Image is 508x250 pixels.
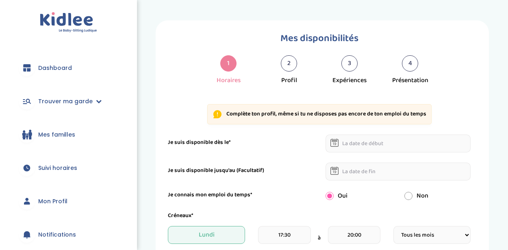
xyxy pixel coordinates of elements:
[332,76,367,85] div: Expériences
[398,191,477,201] div: Non
[281,76,297,85] div: Profil
[220,55,237,72] div: 1
[12,153,125,183] a: Suivi horaires
[341,55,358,72] div: 3
[217,76,241,85] div: Horaires
[168,138,231,147] label: Je suis disponible dès le*
[319,191,398,201] div: Oui
[258,226,310,244] input: heure de debut
[12,53,125,83] a: Dashboard
[402,55,418,72] div: 4
[38,97,93,106] span: Trouver ma garde
[12,220,125,249] a: Notifications
[168,191,252,199] label: Je connais mon emploi du temps*
[328,226,380,244] input: heure de fin
[12,87,125,116] a: Trouver ma garde
[281,55,297,72] div: 2
[326,163,471,180] input: La date de fin
[392,76,428,85] div: Présentation
[40,12,97,33] img: logo.svg
[12,120,125,149] a: Mes familles
[38,197,67,206] span: Mon Profil
[226,110,426,118] p: Complète ton profil, même si tu ne disposes pas encore de ton emploi du temps
[168,226,245,244] span: Lundi
[318,234,321,242] span: à
[38,130,75,139] span: Mes familles
[168,211,193,220] label: Créneaux*
[12,187,125,216] a: Mon Profil
[38,64,72,72] span: Dashboard
[168,30,471,46] h1: Mes disponibilités
[326,135,471,152] input: La date de début
[38,230,76,239] span: Notifications
[168,166,264,175] label: Je suis disponible jusqu'au (Facultatif)
[38,164,77,172] span: Suivi horaires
